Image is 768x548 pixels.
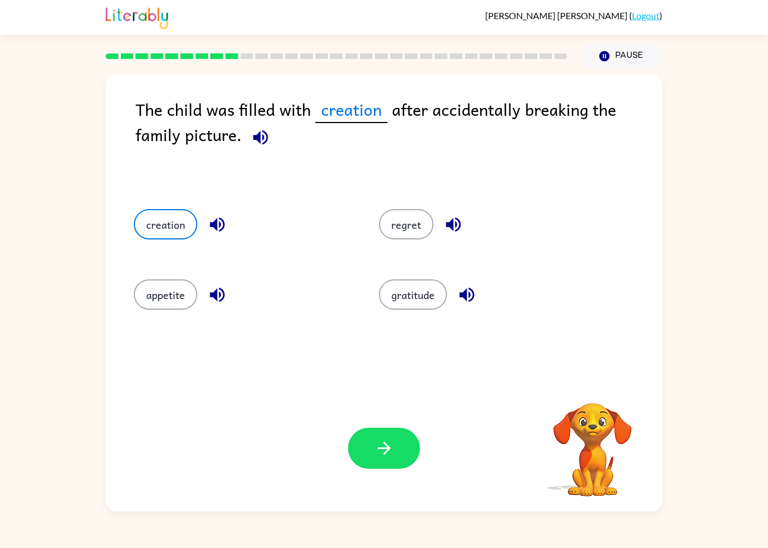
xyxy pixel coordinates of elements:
[581,43,662,69] button: Pause
[485,10,629,21] span: [PERSON_NAME] [PERSON_NAME]
[106,4,168,29] img: Literably
[485,10,662,21] div: ( )
[134,279,197,310] button: appetite
[536,386,649,498] video: Your browser must support playing .mp4 files to use Literably. Please try using another browser.
[379,209,433,239] button: regret
[379,279,447,310] button: gratitude
[632,10,659,21] a: Logout
[315,97,387,123] span: creation
[134,209,197,239] button: creation
[135,97,662,187] div: The child was filled with after accidentally breaking the family picture.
